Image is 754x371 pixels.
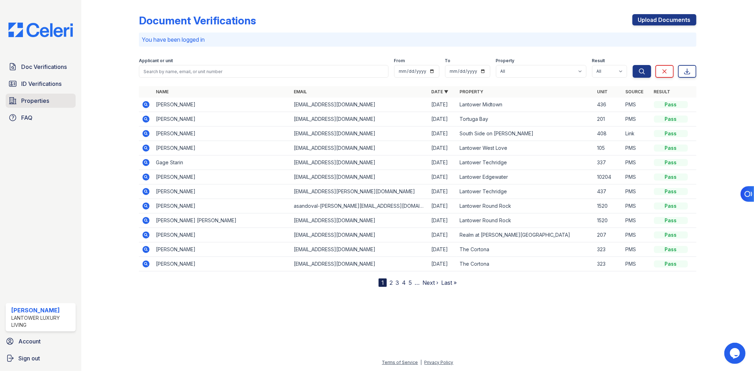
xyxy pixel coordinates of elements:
[6,77,76,91] a: ID Verifications
[409,279,412,286] a: 5
[623,213,651,228] td: PMS
[11,306,73,314] div: [PERSON_NAME]
[422,279,438,286] a: Next ›
[291,141,428,155] td: [EMAIL_ADDRESS][DOMAIN_NAME]
[457,155,594,170] td: Lantower Techridge
[425,360,454,365] a: Privacy Policy
[379,278,387,287] div: 1
[139,58,173,64] label: Applicant or unit
[724,343,747,364] iframe: chat widget
[457,184,594,199] td: Lantower Techridge
[623,242,651,257] td: PMS
[421,360,422,365] div: |
[153,155,291,170] td: Gage Starin
[654,89,671,94] a: Result
[153,257,291,271] td: [PERSON_NAME]
[3,334,78,348] a: Account
[153,170,291,184] td: [PERSON_NAME]
[428,184,457,199] td: [DATE]
[3,351,78,365] a: Sign out
[654,246,688,253] div: Pass
[654,173,688,181] div: Pass
[291,155,428,170] td: [EMAIL_ADDRESS][DOMAIN_NAME]
[626,89,644,94] a: Source
[153,228,291,242] td: [PERSON_NAME]
[291,170,428,184] td: [EMAIL_ADDRESS][DOMAIN_NAME]
[595,112,623,126] td: 201
[595,257,623,271] td: 323
[654,188,688,195] div: Pass
[623,112,651,126] td: PMS
[595,184,623,199] td: 437
[21,79,62,88] span: ID Verifications
[396,279,399,286] a: 3
[428,112,457,126] td: [DATE]
[291,213,428,228] td: [EMAIL_ADDRESS][DOMAIN_NAME]
[428,170,457,184] td: [DATE]
[460,89,483,94] a: Property
[457,199,594,213] td: Lantower Round Rock
[595,155,623,170] td: 337
[6,60,76,74] a: Doc Verifications
[139,14,256,27] div: Document Verifications
[595,199,623,213] td: 1520
[623,199,651,213] td: PMS
[595,126,623,141] td: 408
[291,242,428,257] td: [EMAIL_ADDRESS][DOMAIN_NAME]
[623,184,651,199] td: PMS
[595,213,623,228] td: 1520
[428,126,457,141] td: [DATE]
[595,98,623,112] td: 436
[153,141,291,155] td: [PERSON_NAME]
[291,98,428,112] td: [EMAIL_ADDRESS][DOMAIN_NAME]
[595,141,623,155] td: 105
[428,228,457,242] td: [DATE]
[428,242,457,257] td: [DATE]
[291,257,428,271] td: [EMAIL_ADDRESS][DOMAIN_NAME]
[654,130,688,137] div: Pass
[457,228,594,242] td: Realm at [PERSON_NAME][GEOGRAPHIC_DATA]
[597,89,608,94] a: Unit
[6,94,76,108] a: Properties
[457,242,594,257] td: The Cortona
[291,199,428,213] td: asandoval-[PERSON_NAME][EMAIL_ADDRESS][DOMAIN_NAME]
[21,113,33,122] span: FAQ
[654,159,688,166] div: Pass
[445,58,451,64] label: To
[291,112,428,126] td: [EMAIL_ADDRESS][DOMAIN_NAME]
[428,141,457,155] td: [DATE]
[632,14,696,25] a: Upload Documents
[390,279,393,286] a: 2
[457,257,594,271] td: The Cortona
[21,63,67,71] span: Doc Verifications
[428,213,457,228] td: [DATE]
[291,184,428,199] td: [EMAIL_ADDRESS][PERSON_NAME][DOMAIN_NAME]
[294,89,307,94] a: Email
[457,213,594,228] td: Lantower Round Rock
[18,354,40,363] span: Sign out
[428,155,457,170] td: [DATE]
[291,228,428,242] td: [EMAIL_ADDRESS][DOMAIN_NAME]
[291,126,428,141] td: [EMAIL_ADDRESS][DOMAIN_NAME]
[623,228,651,242] td: PMS
[654,202,688,210] div: Pass
[654,101,688,108] div: Pass
[654,217,688,224] div: Pass
[654,231,688,238] div: Pass
[654,145,688,152] div: Pass
[11,314,73,329] div: Lantower Luxury Living
[153,98,291,112] td: [PERSON_NAME]
[623,141,651,155] td: PMS
[431,89,448,94] a: Date ▼
[3,23,78,37] img: CE_Logo_Blue-a8612792a0a2168367f1c8372b55b34899dd931a85d93a1a3d3e32e68fde9ad4.png
[623,155,651,170] td: PMS
[153,184,291,199] td: [PERSON_NAME]
[623,98,651,112] td: PMS
[394,58,405,64] label: From
[623,170,651,184] td: PMS
[654,116,688,123] div: Pass
[457,112,594,126] td: Tortuga Bay
[654,260,688,267] div: Pass
[457,126,594,141] td: South Side on [PERSON_NAME]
